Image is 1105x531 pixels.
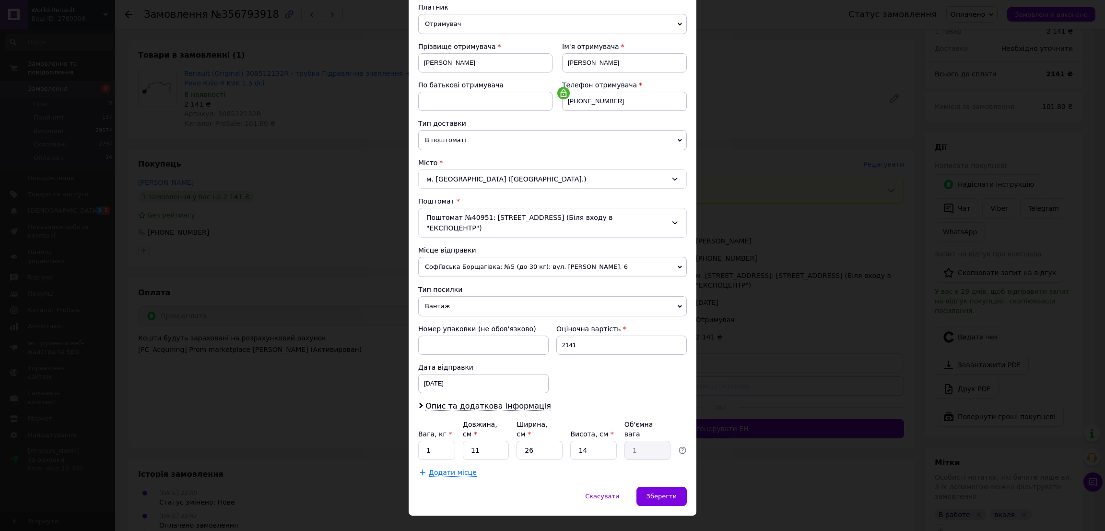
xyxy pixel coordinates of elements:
label: Вага, кг [418,430,452,438]
div: Поштомат №40951: [STREET_ADDRESS] (Біля входу в "ЕКСПОЦЕНТР") [418,208,687,238]
span: Платник [418,3,448,11]
div: Місто [418,158,687,168]
div: Номер упаковки (не обов'язково) [418,324,549,334]
span: По батькові отримувача [418,81,504,89]
span: Місце відправки [418,246,476,254]
span: Ім'я отримувача [562,43,619,50]
span: Опис та додаткова інформація [425,401,551,411]
span: В поштоматі [418,130,687,150]
input: +380 [562,92,687,111]
div: Об'ємна вага [624,420,670,439]
span: Телефон отримувача [562,81,637,89]
div: Дата відправки [418,362,549,372]
label: Ширина, см [517,421,547,438]
span: Зберегти [647,493,677,500]
span: Тип посилки [418,286,462,293]
span: Прізвище отримувача [418,43,496,50]
span: Вантаж [418,296,687,316]
span: Скасувати [585,493,619,500]
span: Тип доставки [418,120,466,127]
div: м. [GEOGRAPHIC_DATA] ([GEOGRAPHIC_DATA].) [418,169,687,189]
div: Поштомат [418,196,687,206]
span: Софіївська Борщагівка: №5 (до 30 кг): вул. [PERSON_NAME], 6 [418,257,687,277]
label: Довжина, см [463,421,497,438]
label: Висота, см [570,430,613,438]
div: Оціночна вартість [556,324,687,334]
span: Додати місце [429,469,477,477]
span: Отримувач [418,14,687,34]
